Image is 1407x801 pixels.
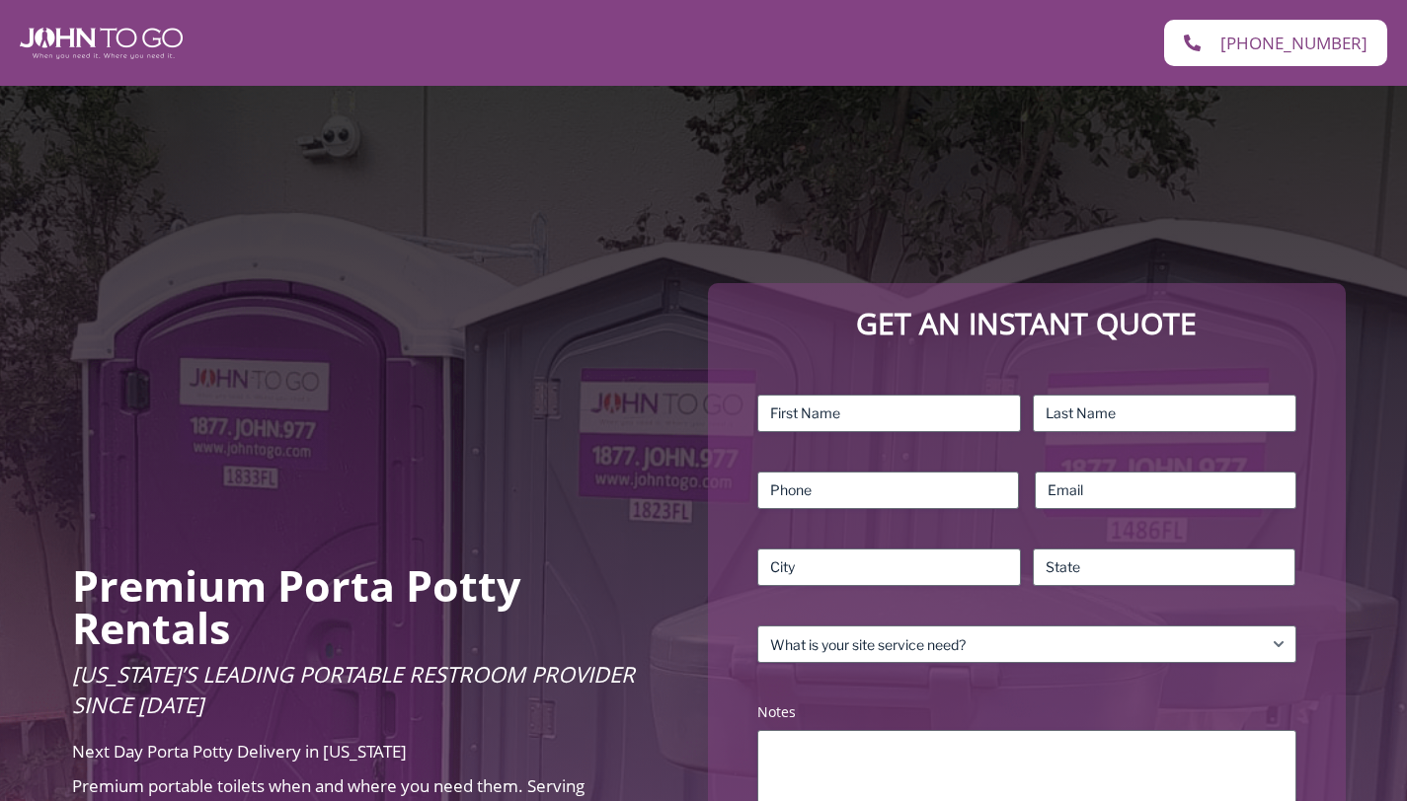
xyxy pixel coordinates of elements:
span: [PHONE_NUMBER] [1220,35,1368,51]
input: Last Name [1033,395,1296,432]
p: Get an Instant Quote [728,303,1325,345]
input: First Name [757,395,1021,432]
span: [US_STATE]’s Leading Portable Restroom Provider Since [DATE] [72,659,635,719]
label: Notes [757,702,1295,722]
input: State [1033,548,1296,586]
h2: Premium Porta Potty Rentals [72,564,679,649]
img: John To Go [20,28,183,59]
input: Email [1035,472,1296,509]
a: [PHONE_NUMBER] [1164,20,1387,66]
input: Phone [757,472,1019,509]
input: City [757,548,1021,586]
